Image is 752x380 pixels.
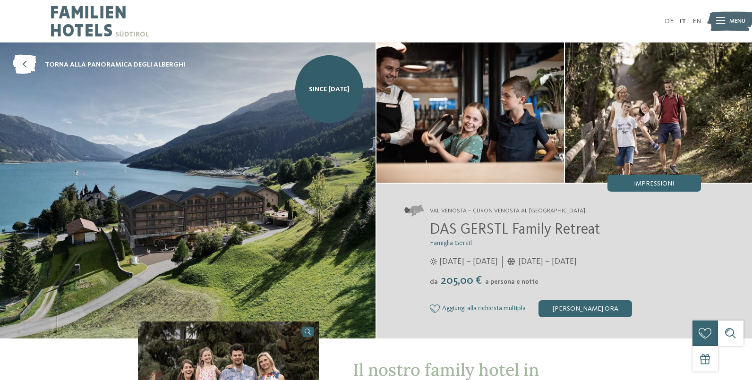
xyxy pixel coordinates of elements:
a: IT [680,18,686,25]
span: [DATE] – [DATE] [518,256,577,268]
span: DAS GERSTL Family Retreat [430,222,600,237]
span: [DATE] – [DATE] [439,256,498,268]
span: Impressioni [634,180,674,187]
span: Famiglia Gerstl [430,240,472,246]
span: Menu [729,17,745,25]
span: 205,00 € [439,275,484,287]
a: EN [692,18,701,25]
span: da [430,279,438,285]
span: Val Venosta – Curon Venosta al [GEOGRAPHIC_DATA] [430,207,585,215]
a: DE [665,18,674,25]
img: Una vacanza di relax in un family hotel in Val Venosta [376,42,564,183]
i: Orari d'apertura estate [430,258,437,265]
span: torna alla panoramica degli alberghi [45,60,185,69]
span: Aggiungi alla richiesta multipla [442,305,526,312]
div: [PERSON_NAME] ora [538,300,632,317]
a: torna alla panoramica degli alberghi [13,55,185,75]
span: a persona e notte [485,279,538,285]
span: SINCE [DATE] [309,84,350,94]
i: Orari d'apertura inverno [507,258,516,265]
